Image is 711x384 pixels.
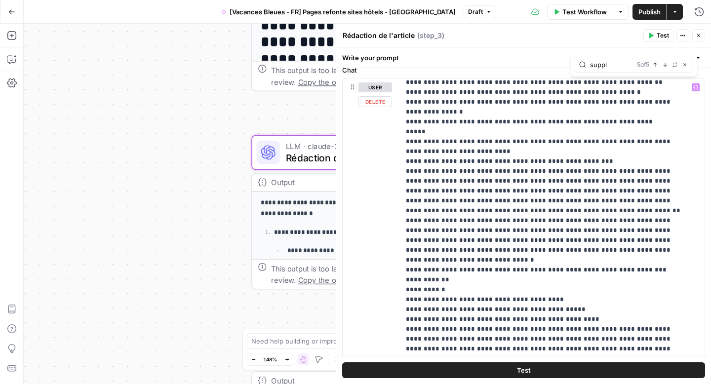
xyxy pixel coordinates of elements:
[271,177,437,189] div: Output
[286,140,437,152] span: LLM · claude-3-7-sonnet-20250219
[343,31,415,40] textarea: Rédaction de l'article
[464,5,496,18] button: Draft
[263,355,277,363] span: 148%
[298,77,354,86] span: Copy the output
[230,7,456,17] span: [Vacances Bleues - FR] Pages refonte sites hôtels - [GEOGRAPHIC_DATA]
[417,31,444,40] span: ( step_3 )
[215,4,462,20] button: [Vacances Bleues - FR] Pages refonte sites hôtels - [GEOGRAPHIC_DATA]
[298,275,354,284] span: Copy the output
[342,362,705,378] button: Test
[632,4,667,20] button: Publish
[590,60,633,70] input: Search
[358,96,392,107] button: Delete
[632,51,705,64] button: Generate with AI
[468,7,483,16] span: Draft
[547,4,613,20] button: Test Workflow
[657,31,669,40] span: Test
[643,29,673,42] button: Test
[271,263,471,286] div: This output is too large & has been abbreviated for review. to view the full content.
[638,7,661,17] span: Publish
[342,65,705,75] label: Chat
[562,7,607,17] span: Test Workflow
[286,151,437,165] span: Rédaction de l'article
[336,47,711,68] div: Write your prompt
[517,365,531,375] span: Test
[271,64,471,87] div: This output is too large & has been abbreviated for review. to view the full content.
[358,82,392,92] button: user
[637,60,649,69] span: 5 of 5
